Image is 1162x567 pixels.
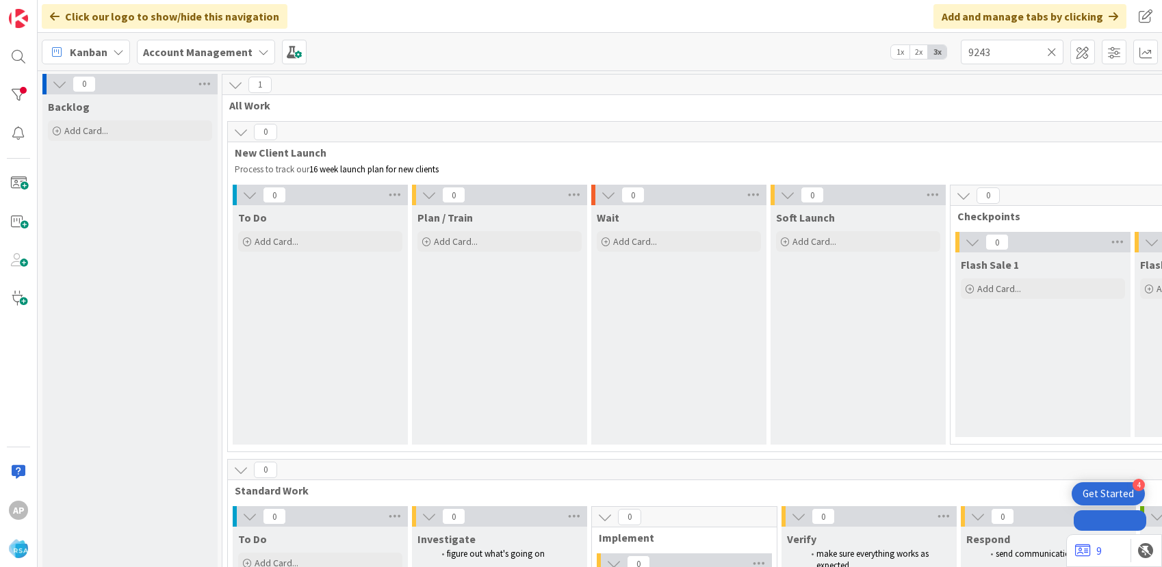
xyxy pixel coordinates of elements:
[42,4,287,29] div: Click our logo to show/hide this navigation
[238,211,267,224] span: To Do
[801,187,824,203] span: 0
[966,532,1010,546] span: Respond
[254,124,277,140] span: 0
[961,258,1019,272] span: Flash Sale 1
[597,211,619,224] span: Wait
[933,4,1126,29] div: Add and manage tabs by clicking
[1075,542,1102,559] a: 9
[48,100,90,114] span: Backlog
[996,548,1075,559] span: send communication
[143,45,253,59] b: Account Management
[792,235,836,248] span: Add Card...
[961,40,1063,64] input: Quick Filter...
[928,45,946,59] span: 3x
[248,77,272,93] span: 1
[9,9,28,28] img: Visit kanbanzone.com
[621,187,645,203] span: 0
[1083,487,1134,501] div: Get Started
[263,187,286,203] span: 0
[255,235,298,248] span: Add Card...
[613,235,657,248] span: Add Card...
[263,508,286,525] span: 0
[434,235,478,248] span: Add Card...
[977,187,1000,204] span: 0
[1072,482,1145,505] div: Open Get Started checklist, remaining modules: 4
[618,509,641,525] span: 0
[909,45,928,59] span: 2x
[254,462,277,478] span: 0
[9,501,28,520] div: Ap
[599,531,760,544] span: Implement
[812,508,835,525] span: 0
[64,124,108,137] span: Add Card...
[985,234,1009,250] span: 0
[417,211,473,224] span: Plan / Train
[309,163,439,175] span: 16 week launch plan for new clients
[787,532,816,546] span: Verify
[9,539,28,558] img: avatar
[977,282,1021,295] span: Add Card...
[442,187,465,203] span: 0
[776,211,835,224] span: Soft Launch
[442,508,465,525] span: 0
[991,508,1014,525] span: 0
[70,44,107,60] span: Kanban
[73,76,96,92] span: 0
[238,532,267,546] span: To Do
[1133,479,1145,491] div: 4
[447,548,545,559] span: figure out what's going on
[417,532,476,546] span: Investigate
[891,45,909,59] span: 1x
